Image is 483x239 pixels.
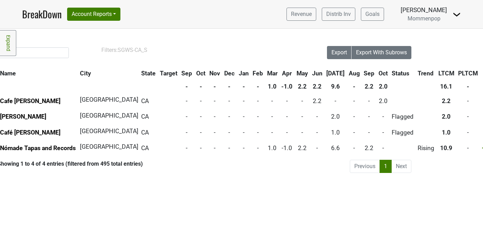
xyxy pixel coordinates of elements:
[316,113,318,120] span: -
[442,113,450,120] span: 2.0
[353,129,355,136] span: -
[222,67,236,80] th: Dec: activate to sort column ascending
[382,129,384,136] span: -
[331,129,340,136] span: 1.0
[208,67,222,80] th: Nov: activate to sort column ascending
[442,98,450,104] span: 2.2
[456,80,480,93] th: -
[228,129,230,136] span: -
[390,67,416,80] th: Status: activate to sort column ascending
[194,67,207,80] th: Oct: activate to sort column ascending
[80,112,138,119] span: [GEOGRAPHIC_DATA]
[141,129,149,136] span: CA
[214,113,216,120] span: -
[237,80,250,93] th: -
[382,113,384,120] span: -
[362,67,376,80] th: Sep: activate to sort column descending
[200,129,202,136] span: -
[200,98,202,104] span: -
[347,67,362,80] th: Aug: activate to sort column ascending
[286,8,316,21] a: Revenue
[22,7,62,21] a: BreakDown
[442,129,450,136] span: 1.0
[456,67,480,80] th: PLTCM: activate to sort column ascending
[437,80,456,93] th: 16.1
[101,46,308,54] div: Filters:
[301,129,303,136] span: -
[257,98,259,104] span: -
[467,129,469,136] span: -
[208,80,222,93] th: -
[368,113,370,120] span: -
[458,70,478,77] span: PLTCM
[271,129,273,136] span: -
[380,160,392,173] a: 1
[251,67,265,80] th: Feb: activate to sort column ascending
[295,67,310,80] th: May: activate to sort column ascending
[416,140,436,155] td: Rising
[80,143,138,150] span: [GEOGRAPHIC_DATA]
[280,67,294,80] th: Apr: activate to sort column ascending
[80,96,138,103] span: [GEOGRAPHIC_DATA]
[180,67,194,80] th: Sep: activate to sort column ascending
[316,129,318,136] span: -
[331,145,340,151] span: 6.6
[362,80,376,93] th: 2.2
[141,145,149,151] span: CA
[313,98,321,104] span: 2.2
[271,113,273,120] span: -
[322,8,355,21] a: Distrib Inv
[310,67,324,80] th: Jun: activate to sort column ascending
[243,113,245,120] span: -
[467,145,469,151] span: -
[295,80,310,93] th: 2.2
[186,113,188,120] span: -
[228,113,230,120] span: -
[440,145,452,151] span: 10.9
[214,98,216,104] span: -
[379,98,388,104] span: 2.0
[237,67,250,80] th: Jan: activate to sort column ascending
[347,80,362,93] th: -
[265,80,279,93] th: 1.0
[186,98,188,104] span: -
[438,70,454,77] span: LTCM
[353,98,355,104] span: -
[200,145,202,151] span: -
[141,98,149,104] span: CA
[316,145,318,151] span: -
[301,113,303,120] span: -
[78,67,135,80] th: City: activate to sort column ascending
[280,80,294,93] th: -1.0
[377,67,390,80] th: Oct: activate to sort column ascending
[139,67,157,80] th: State: activate to sort column ascending
[335,98,336,104] span: -
[390,109,416,124] td: Flagged
[325,67,346,80] th: Jul: activate to sort column ascending
[141,113,149,120] span: CA
[158,67,179,80] th: Target: activate to sort column ascending
[368,129,370,136] span: -
[325,80,346,93] th: 9.6
[186,129,188,136] span: -
[222,80,236,93] th: -
[80,128,138,135] span: [GEOGRAPHIC_DATA]
[401,6,447,15] div: [PERSON_NAME]
[282,145,292,151] span: -1.0
[327,46,352,59] button: Export
[353,113,355,120] span: -
[286,98,288,104] span: -
[331,113,340,120] span: 2.0
[286,113,288,120] span: -
[467,98,469,104] span: -
[271,98,273,104] span: -
[186,145,188,151] span: -
[194,80,207,93] th: -
[243,129,245,136] span: -
[67,8,120,21] button: Account Reports
[352,46,411,59] button: Export With Subrows
[408,15,440,22] span: Mommenpop
[257,129,259,136] span: -
[214,145,216,151] span: -
[118,47,147,53] span: SGWS-CA_S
